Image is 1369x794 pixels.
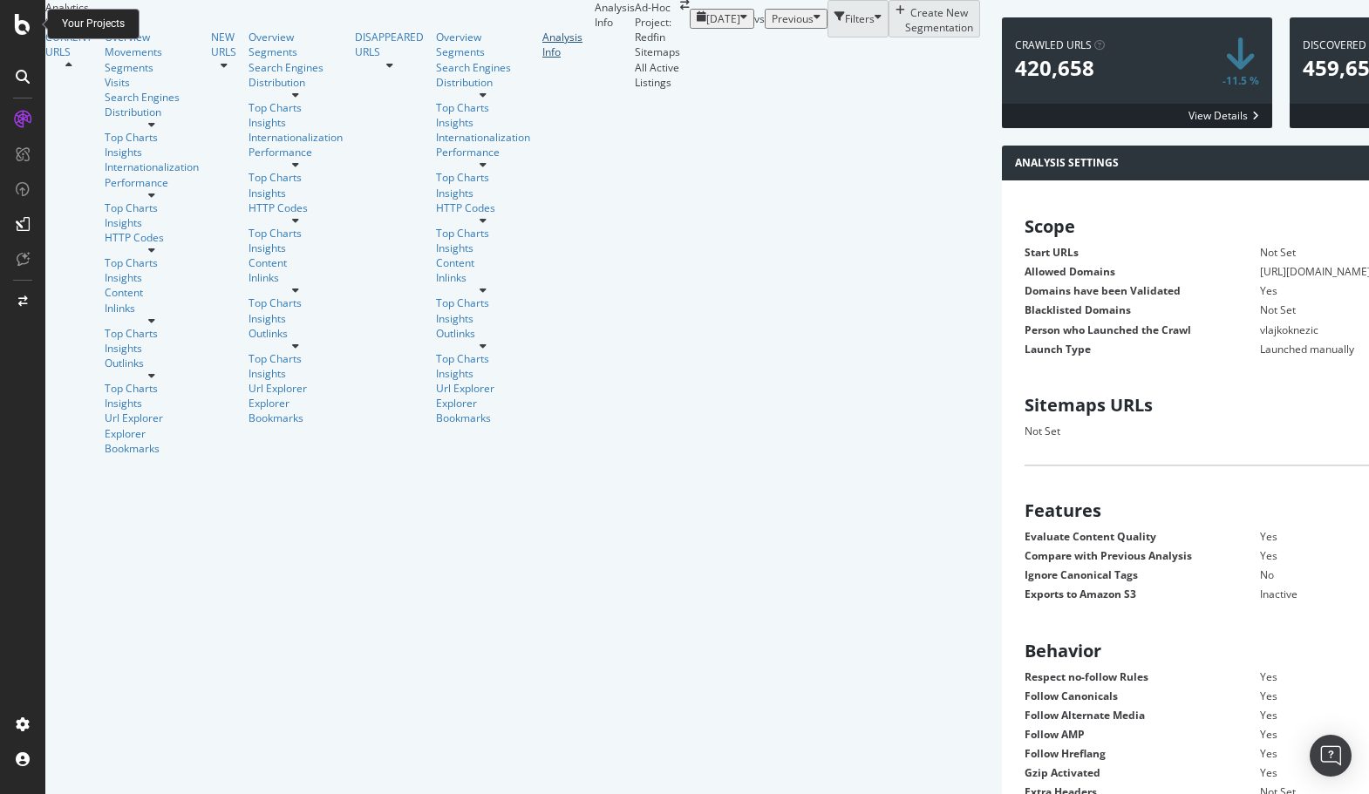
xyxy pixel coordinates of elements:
div: Search Engines [436,60,511,75]
a: HTTP Codes [105,230,199,245]
dt: Follow Hreflang [1025,746,1260,761]
div: Your Projects [62,17,125,31]
div: Performance [105,175,199,190]
a: Distribution [249,75,343,90]
a: Outlinks [249,326,343,341]
div: Analysis Info [542,30,582,59]
dt: Follow AMP [1025,727,1260,742]
a: Distribution [105,105,199,119]
a: Top Charts [249,170,343,185]
a: Outlinks [105,356,199,370]
a: Content [249,255,343,270]
dt: Start URLs [1025,245,1260,260]
a: Insights [249,366,343,381]
a: Insights [105,215,199,230]
a: Visits [105,75,130,90]
a: Distribution [436,75,530,90]
a: Insights [105,396,199,411]
a: Insights [249,186,343,200]
div: Overview [105,30,199,44]
a: Inlinks [105,301,199,316]
a: Top Charts [105,381,199,396]
a: Url Explorer [105,411,199,425]
div: Inlinks [249,270,343,285]
a: Internationalization [436,130,530,145]
a: Insights [105,270,199,285]
dt: Respect no-follow Rules [1025,669,1260,684]
a: Explorer Bookmarks [436,396,530,425]
a: Performance [436,145,530,159]
div: Top Charts [105,326,199,341]
a: Segments [105,60,153,75]
dt: Exports to Amazon S3 [1025,587,1260,601]
dt: Domains have been Validated [1025,283,1260,298]
dt: Follow Alternate Media [1025,708,1260,723]
a: Top Charts [249,351,343,366]
div: Filters [845,11,875,26]
a: Overview [436,30,530,44]
a: Insights [105,145,199,159]
span: Previous [772,11,814,26]
span: 2025 Sep. 9th [706,11,740,26]
a: Insights [436,115,530,130]
a: Segments [249,44,297,59]
a: Outlinks [436,326,530,341]
div: Top Charts [105,255,199,270]
a: Insights [249,115,343,130]
div: Top Charts [105,130,199,145]
div: Explorer Bookmarks [105,426,199,456]
div: HTTP Codes [436,200,530,215]
a: CURRENT URLS [45,30,92,59]
a: Insights [436,186,530,200]
div: DISAPPEARED URLS [355,30,424,59]
a: Content [436,255,530,270]
a: Content [105,285,199,300]
div: Top Charts [436,170,530,185]
dt: Compare with Previous Analysis [1025,548,1260,563]
a: Top Charts [436,295,530,310]
span: vs [754,11,765,26]
a: Insights [436,241,530,255]
dt: Ignore Canonical Tags [1025,567,1260,582]
dt: Follow Canonicals [1025,689,1260,703]
div: Url Explorer [436,381,530,396]
a: Overview [249,30,343,44]
a: Url Explorer [249,381,343,396]
a: Top Charts [436,100,530,115]
a: Insights [436,311,530,326]
div: Open Intercom Messenger [1310,735,1352,777]
a: Insights [436,366,530,381]
a: Performance [249,145,343,159]
dt: Blacklisted Domains [1025,302,1260,317]
a: NEW URLS [211,30,236,59]
div: Top Charts [249,226,343,241]
div: Top Charts [249,100,343,115]
a: Internationalization [105,159,199,174]
div: Insights [249,311,343,326]
a: Insights [105,341,199,356]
